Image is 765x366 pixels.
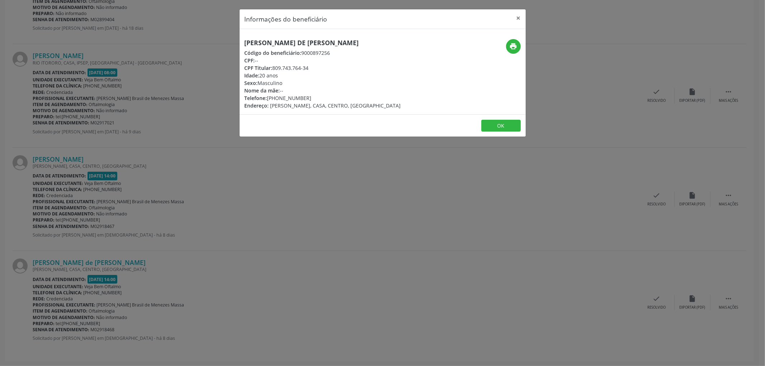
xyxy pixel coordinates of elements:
[245,80,258,86] span: Sexo:
[245,49,302,56] span: Código do beneficiário:
[245,72,260,79] span: Idade:
[245,79,401,87] div: Masculino
[245,87,401,94] div: --
[245,57,401,64] div: --
[245,14,327,24] h5: Informações do beneficiário
[245,49,401,57] div: 9000897256
[245,102,269,109] span: Endereço:
[481,120,521,132] button: OK
[511,9,526,27] button: Close
[245,87,280,94] span: Nome da mãe:
[506,39,521,54] button: print
[245,94,401,102] div: [PHONE_NUMBER]
[245,57,255,64] span: CPF:
[245,72,401,79] div: 20 anos
[245,95,267,101] span: Telefone:
[245,39,401,47] h5: [PERSON_NAME] de [PERSON_NAME]
[270,102,401,109] span: [PERSON_NAME], CASA, CENTRO, [GEOGRAPHIC_DATA]
[509,42,517,50] i: print
[245,64,401,72] div: 809.743.764-34
[245,65,273,71] span: CPF Titular:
